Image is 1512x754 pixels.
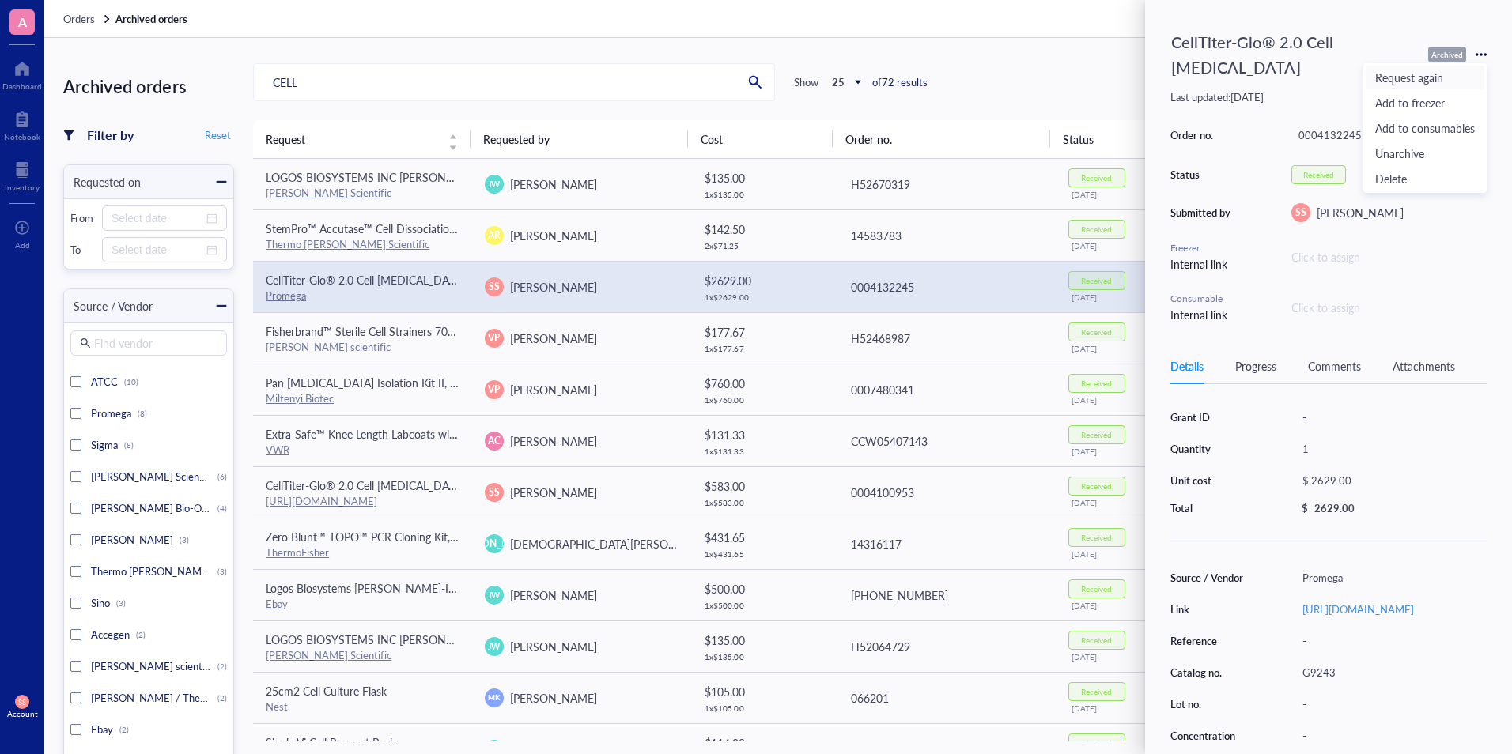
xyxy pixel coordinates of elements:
div: $ 500.00 [705,580,823,598]
div: Source / Vendor [1170,571,1251,585]
a: VWR [266,442,289,457]
div: Nest [266,699,459,714]
div: Last updated: [DATE] [1170,90,1487,104]
span: VP [488,383,500,397]
div: 1 x $ 500.00 [705,601,823,610]
div: Promega [1295,567,1487,589]
span: Extra-Safe™ Knee Length Labcoats with 3 Pockets [266,426,510,442]
td: 14316117 [837,518,1056,569]
span: Request again [1375,69,1475,86]
a: Archived orders [115,12,191,26]
div: Catalog no. [1170,665,1251,680]
th: Requested by [471,120,688,158]
div: [DATE] [1072,292,1189,302]
td: 25-13330-77521 [837,569,1056,620]
div: Link [1170,602,1251,616]
div: [DATE] [1072,703,1189,713]
span: AR [488,228,501,243]
span: [PERSON_NAME] [510,279,597,295]
div: 1 x $ 105.00 [705,703,823,713]
button: Reset [202,126,234,145]
div: Progress [1235,357,1276,375]
div: Freezer [1170,241,1234,255]
span: AC [488,434,501,448]
span: Request [266,130,439,148]
div: G9243 [1295,662,1487,684]
span: [PERSON_NAME] [1317,205,1404,221]
span: [PERSON_NAME] [510,484,597,500]
a: Ebay [266,596,288,611]
span: Logos Biosystems [PERSON_NAME]-II Automated Brightfield Cell Counter [266,580,626,596]
div: 066201 [851,689,1043,707]
div: - [1295,693,1487,715]
div: Attachments [1393,357,1455,375]
div: Details [1170,357,1204,375]
div: 0004132245 [851,278,1043,296]
div: Internal link [1170,255,1234,273]
span: SS [489,485,500,500]
div: Notebook [4,132,40,141]
div: Submitted by [1170,205,1234,220]
div: To [70,243,96,257]
div: 1 x $ 760.00 [705,395,823,405]
td: 066201 [837,672,1056,723]
span: [DEMOGRAPHIC_DATA][PERSON_NAME] [510,536,717,552]
div: $ 142.50 [705,221,823,238]
div: H52670319 [851,175,1043,193]
div: Filter by [87,125,134,145]
div: (2) [119,725,129,734]
div: Concentration [1170,729,1251,743]
span: Single Vi Cell Reagent Pack [266,734,395,750]
a: [URL][DOMAIN_NAME] [266,493,377,508]
span: Zero Blunt™ TOPO™ PCR Cloning Kit, without competent cells [266,529,572,545]
div: $ 135.00 [705,169,823,187]
span: MK [488,692,500,703]
div: [DATE] [1072,498,1189,507]
div: Received [1303,170,1334,179]
div: 2 x $ 71.25 [705,241,823,251]
span: StemPro™ Accutase™ Cell Dissociation Reagent [266,221,498,236]
div: [DATE] [1072,652,1189,662]
div: Received [1081,687,1112,696]
span: [PERSON_NAME] [510,228,597,243]
span: SS [489,280,500,294]
div: 1 [1295,438,1487,460]
div: 1 x $ 431.65 [705,549,823,559]
span: [PERSON_NAME] Scientific [91,469,217,484]
div: [DATE] [1072,344,1189,353]
div: $ 2629.00 [705,272,823,289]
div: Add [15,240,30,250]
div: Received [1081,430,1112,439]
span: JW [488,640,501,653]
div: Inventory [5,183,40,192]
span: JW [488,178,501,190]
div: 0004132245 [1291,124,1487,146]
div: [DATE] [1072,190,1189,199]
div: of 72 results [872,75,928,89]
a: Orders [63,12,112,26]
span: [PERSON_NAME] [91,532,173,547]
div: Internal link [1170,306,1234,323]
span: Fisherbrand™ Sterile Cell Strainers 70 um [266,323,467,339]
th: Cost [688,120,833,158]
div: H52064729 [851,638,1043,655]
span: Orders [63,11,95,26]
div: 1 x $ 2629.00 [705,292,823,302]
span: [PERSON_NAME] [510,433,597,449]
div: (3) [180,535,189,545]
div: CCW05407143 [851,432,1043,450]
span: 25cm2 Cell Culture Flask [266,683,387,699]
div: Received [1081,584,1112,594]
div: Dashboard [2,81,42,91]
span: Sino [91,595,110,610]
div: $ 105.00 [705,683,823,700]
div: Received [1081,635,1112,645]
div: 1 x $ 135.00 [705,190,823,199]
div: [PHONE_NUMBER] [851,586,1043,604]
span: JW [488,589,501,601]
a: Notebook [4,107,40,141]
div: Total [1170,501,1251,515]
div: [DATE] [1072,241,1189,251]
span: [PERSON_NAME] [510,639,597,654]
div: 1 x $ 177.67 [705,344,823,353]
